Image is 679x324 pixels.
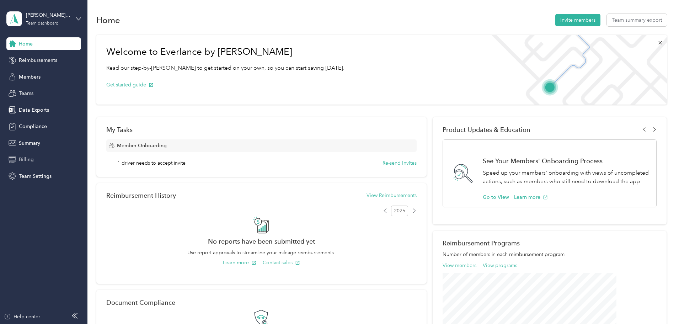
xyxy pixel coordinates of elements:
[443,126,530,133] span: Product Updates & Education
[106,299,175,306] h2: Document Compliance
[106,238,417,245] h2: No reports have been submitted yet
[106,64,344,73] p: Read our step-by-[PERSON_NAME] to get started on your own, so you can start saving [DATE].
[4,313,40,320] button: Help center
[639,284,679,324] iframe: Everlance-gr Chat Button Frame
[19,139,40,147] span: Summary
[117,142,167,149] span: Member Onboarding
[443,251,657,258] p: Number of members in each reimbursement program.
[19,57,57,64] span: Reimbursements
[26,21,59,26] div: Team dashboard
[19,123,47,130] span: Compliance
[443,239,657,247] h2: Reimbursement Programs
[19,172,52,180] span: Team Settings
[514,193,548,201] button: Learn more
[19,90,33,97] span: Teams
[19,106,49,114] span: Data Exports
[483,193,509,201] button: Go to View
[19,73,41,81] span: Members
[117,159,186,167] span: 1 driver needs to accept invite
[607,14,667,26] button: Team summary export
[106,46,344,58] h1: Welcome to Everlance by [PERSON_NAME]
[484,35,667,105] img: Welcome to everlance
[106,81,154,89] button: Get started guide
[391,206,408,216] span: 2025
[19,40,33,48] span: Home
[483,157,649,165] h1: See Your Members' Onboarding Process
[96,16,120,24] h1: Home
[19,156,34,163] span: Billing
[383,159,417,167] button: Re-send invites
[483,262,517,269] button: View programs
[483,169,649,186] p: Speed up your members' onboarding with views of uncompleted actions, such as members who still ne...
[223,259,256,266] button: Learn more
[367,192,417,199] button: View Reimbursements
[106,249,417,256] p: Use report approvals to streamline your mileage reimbursements.
[106,126,417,133] div: My Tasks
[443,262,476,269] button: View members
[555,14,600,26] button: Invite members
[263,259,300,266] button: Contact sales
[106,192,176,199] h2: Reimbursement History
[26,11,70,19] div: [PERSON_NAME] Supply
